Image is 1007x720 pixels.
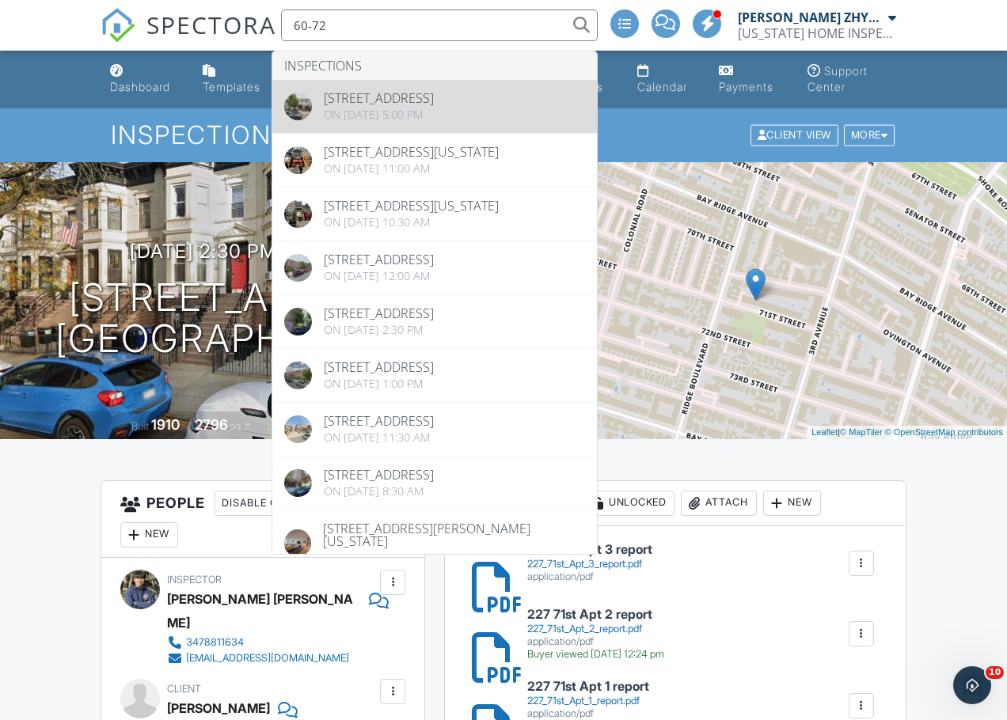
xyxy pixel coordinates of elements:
[284,200,312,228] img: 7864049%2Fcover_photos%2FFOv17qfSythoVudFqQmy%2Foriginal.7864049-1734705631408
[101,21,276,55] a: SPECTORA
[195,416,228,433] div: 2796
[104,57,184,102] a: Dashboard
[131,420,149,432] span: Built
[284,254,312,282] img: streetview
[272,403,597,456] a: [STREET_ADDRESS] On [DATE] 11:30 am
[284,146,312,174] img: 7864053%2Fcover_photos%2FEIiRoAWTTpDYxKbfgivR%2Foriginal.7864053-1734707092186
[272,349,597,402] a: [STREET_ADDRESS] On [DATE] 1:00 pm
[323,551,585,564] div: On [DATE] 10:00 am
[527,707,663,720] div: application/pdf
[324,361,434,373] div: [STREET_ADDRESS]
[281,9,598,41] input: Search everything...
[527,608,664,622] h6: 227 71st Apt 2 report
[750,125,838,146] div: Client View
[272,241,597,294] a: [STREET_ADDRESS] On [DATE] 12:00 am
[527,558,652,570] div: 227_71st_Apt_3_report.pdf
[110,80,170,93] div: Dashboard
[230,420,253,432] span: sq. ft.
[272,457,597,510] a: [STREET_ADDRESS] On [DATE] 8:30 am
[272,80,597,133] a: [STREET_ADDRESS] On [DATE] 5:00 pm
[324,199,499,212] div: [STREET_ADDRESS][US_STATE]
[738,25,896,41] div: NEW YORK HOME INSPECTIONS
[986,666,1004,679] span: 10
[268,420,301,432] span: Lot Size
[527,680,663,694] h6: 227 71st Apt 1 report
[167,587,361,635] div: [PERSON_NAME] [PERSON_NAME]
[719,80,773,93] div: Payments
[167,683,201,695] span: Client
[167,696,270,720] div: [PERSON_NAME]
[527,608,664,661] a: 227 71st Apt 2 report 227_71st_Apt_2_report.pdf application/pdf Buyer viewed [DATE] 12:24 pm
[527,543,652,583] a: 227 71st Apt 3 report 227_71st_Apt_3_report.pdf application/pdf
[186,652,349,665] div: [EMAIL_ADDRESS][DOMAIN_NAME]
[445,481,906,526] h3: Reports
[807,426,1007,439] div: |
[637,80,687,93] div: Calendar
[953,666,991,704] iframe: Intercom live chat
[146,8,276,41] span: SPECTORA
[738,9,884,25] div: [PERSON_NAME] ZHYGIR
[527,648,664,661] div: Buyer viewed [DATE] 12:24 pm
[324,270,434,282] div: On [DATE] 12:00 am
[151,416,180,433] div: 1910
[324,253,434,266] div: [STREET_ADDRESS]
[681,491,757,516] div: Attach
[811,427,838,437] a: Leaflet
[584,491,674,516] div: Unlocked
[527,570,652,583] div: application/pdf
[527,623,664,635] div: 227_71st_Apt_2_report.pdf
[120,522,178,548] div: New
[324,146,499,158] div: [STREET_ADDRESS][US_STATE]
[324,485,434,498] div: On [DATE] 8:30 am
[215,491,370,516] div: Disable Client CC Email
[324,92,434,104] div: [STREET_ADDRESS]
[749,128,842,140] a: Client View
[272,510,597,576] a: [STREET_ADDRESS][PERSON_NAME][US_STATE] On [DATE] 10:00 am
[324,415,434,427] div: [STREET_ADDRESS]
[801,57,902,102] a: Support Center
[527,695,663,707] div: 227_71st_Apt_1_report.pdf
[284,529,311,557] img: 9003524%2Fcover_photos%2Fch28L9nrbVZCEjELWsKL%2Foriginal.9003524-1751725501338
[631,57,700,102] a: Calendar
[186,636,244,649] div: 3478811634
[712,57,788,102] a: Payments
[527,543,652,557] h6: 227 71st Apt 3 report
[844,125,895,146] div: More
[324,162,499,175] div: On [DATE] 11:00 am
[324,216,499,229] div: On [DATE] 10:30 am
[272,295,597,348] a: [STREET_ADDRESS] On [DATE] 2:30 pm
[272,134,597,187] a: [STREET_ADDRESS][US_STATE] On [DATE] 11:00 am
[101,481,424,558] h3: People
[840,427,883,437] a: © MapTiler
[272,188,597,241] a: [STREET_ADDRESS][US_STATE] On [DATE] 10:30 am
[324,377,434,390] div: On [DATE] 1:00 pm
[130,241,374,262] h3: [DATE] 2:30 pm - 2:30 pm
[167,650,376,666] a: [EMAIL_ADDRESS][DOMAIN_NAME]
[324,468,434,481] div: [STREET_ADDRESS]
[323,522,585,548] div: [STREET_ADDRESS][PERSON_NAME][US_STATE]
[284,415,312,443] img: streetview
[55,277,448,361] h1: [STREET_ADDRESS] [GEOGRAPHIC_DATA]
[284,362,312,389] img: streetview
[284,93,312,120] img: streetview
[284,469,312,497] img: streetview
[324,307,434,320] div: [STREET_ADDRESS]
[763,491,821,516] div: New
[167,574,222,585] span: Inspector
[203,80,260,93] div: Templates
[324,108,434,121] div: On [DATE] 5:00 pm
[284,308,312,335] img: streetview
[527,635,664,648] div: application/pdf
[272,51,597,80] li: Inspections
[324,431,434,444] div: On [DATE] 11:30 am
[196,57,274,102] a: Templates
[324,324,434,336] div: On [DATE] 2:30 pm
[807,64,868,93] div: Support Center
[111,121,896,149] h1: Inspection Details
[101,8,135,43] img: The Best Home Inspection Software - Spectora
[885,427,1003,437] a: © OpenStreetMap contributors
[167,635,376,650] a: 3478811634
